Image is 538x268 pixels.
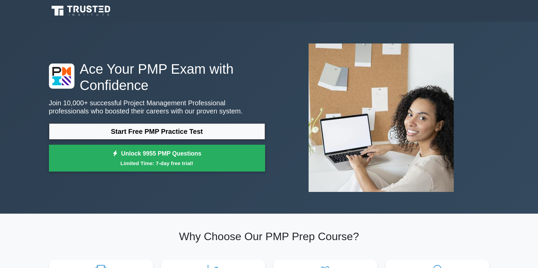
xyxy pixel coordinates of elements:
h1: Ace Your PMP Exam with Confidence [49,61,265,93]
a: Start Free PMP Practice Test [49,123,265,140]
small: Limited Time: 7-day free trial! [57,159,257,167]
h2: Why Choose Our PMP Prep Course? [49,230,489,243]
p: Join 10,000+ successful Project Management Professional professionals who boosted their careers w... [49,99,265,115]
a: Unlock 9955 PMP QuestionsLimited Time: 7-day free trial! [49,145,265,172]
